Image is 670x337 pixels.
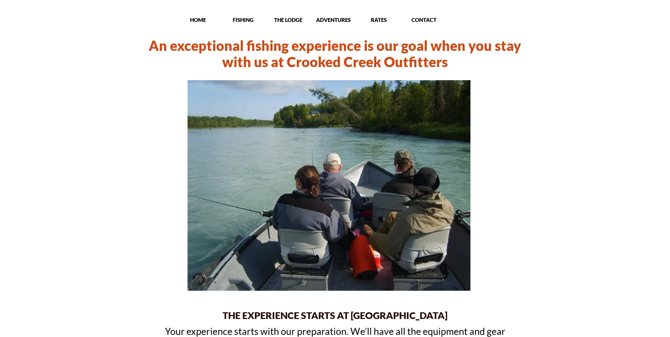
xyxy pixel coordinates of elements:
[402,16,446,23] p: CONTACT
[357,16,401,23] p: RATES
[140,37,531,70] h1: An exceptional fishing experience is our goal when you stay with us at Crooked Creek Outfitters
[123,309,547,321] p: THE EXPERIENCE STARTS AT [GEOGRAPHIC_DATA]
[176,16,220,23] p: HOME
[187,80,471,291] img: Family fun Alaskan salmon fishing
[221,16,265,23] p: FISHING
[312,16,356,23] p: ADVENTURES
[266,16,310,23] p: THE LODGE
